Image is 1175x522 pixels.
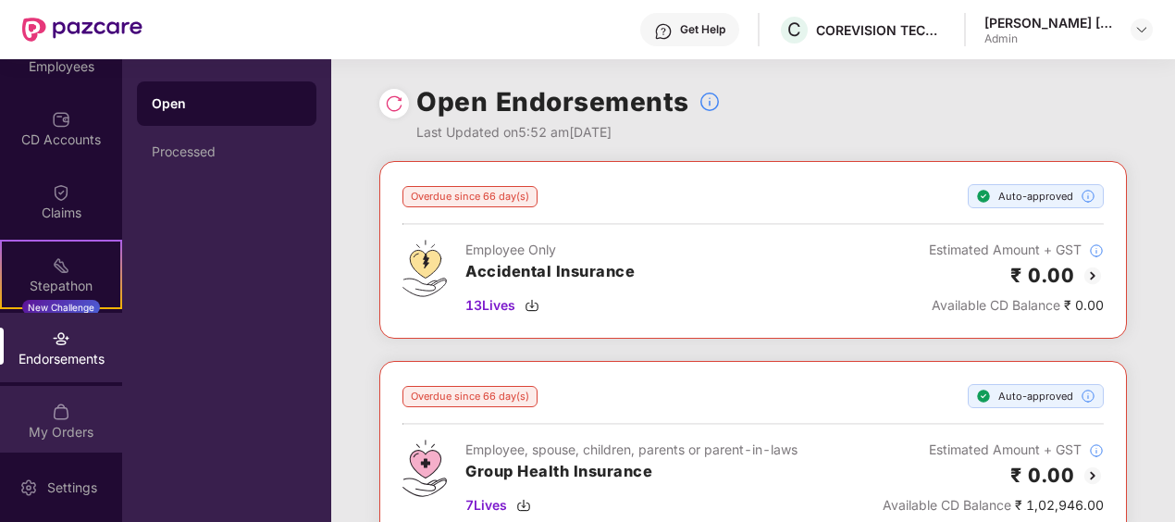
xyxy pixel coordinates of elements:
[22,18,142,42] img: New Pazcare Logo
[465,240,635,260] div: Employee Only
[152,94,302,113] div: Open
[416,122,721,143] div: Last Updated on 5:52 am[DATE]
[1010,460,1074,491] h2: ₹ 0.00
[52,329,70,348] img: svg+xml;base64,PHN2ZyBpZD0iRW5kb3JzZW1lbnRzIiB4bWxucz0iaHR0cDovL3d3dy53My5vcmcvMjAwMC9zdmciIHdpZH...
[1089,443,1104,458] img: svg+xml;base64,PHN2ZyBpZD0iSW5mb18tXzMyeDMyIiBkYXRhLW5hbWU9IkluZm8gLSAzMngzMiIgeG1sbnM9Imh0dHA6Ly...
[787,19,801,41] span: C
[465,260,635,284] h3: Accidental Insurance
[883,497,1011,513] span: Available CD Balance
[22,300,100,315] div: New Challenge
[976,389,991,404] img: svg+xml;base64,PHN2ZyBpZD0iU3RlcC1Eb25lLTE2eDE2IiB4bWxucz0iaHR0cDovL3d3dy53My5vcmcvMjAwMC9zdmciIH...
[465,495,507,516] span: 7 Lives
[516,498,531,513] img: svg+xml;base64,PHN2ZyBpZD0iRG93bmxvYWQtMzJ4MzIiIHhtbG5zPSJodHRwOi8vd3d3LnczLm9yZy8yMDAwL3N2ZyIgd2...
[816,21,946,39] div: COREVISION TECHNOLOGY PRIVATE LIMITED
[52,403,70,421] img: svg+xml;base64,PHN2ZyBpZD0iTXlfT3JkZXJzIiBkYXRhLW5hbWU9Ik15IE9yZGVycyIgeG1sbnM9Imh0dHA6Ly93d3cudz...
[1081,389,1095,404] img: svg+xml;base64,PHN2ZyBpZD0iSW5mb18tXzMyeDMyIiBkYXRhLW5hbWU9IkluZm8gLSAzMngzMiIgeG1sbnM9Imh0dHA6Ly...
[654,22,673,41] img: svg+xml;base64,PHN2ZyBpZD0iSGVscC0zMngzMiIgeG1sbnM9Imh0dHA6Ly93d3cudzMub3JnLzIwMDAvc3ZnIiB3aWR0aD...
[402,240,447,297] img: svg+xml;base64,PHN2ZyB4bWxucz0iaHR0cDovL3d3dy53My5vcmcvMjAwMC9zdmciIHdpZHRoPSI0OS4zMjEiIGhlaWdodD...
[52,256,70,275] img: svg+xml;base64,PHN2ZyB4bWxucz0iaHR0cDovL3d3dy53My5vcmcvMjAwMC9zdmciIHdpZHRoPSIyMSIgaGVpZ2h0PSIyMC...
[19,478,38,497] img: svg+xml;base64,PHN2ZyBpZD0iU2V0dGluZy0yMHgyMCIgeG1sbnM9Imh0dHA6Ly93d3cudzMub3JnLzIwMDAvc3ZnIiB3aW...
[976,189,991,204] img: svg+xml;base64,PHN2ZyBpZD0iU3RlcC1Eb25lLTE2eDE2IiB4bWxucz0iaHR0cDovL3d3dy53My5vcmcvMjAwMC9zdmciIH...
[699,91,721,113] img: svg+xml;base64,PHN2ZyBpZD0iSW5mb18tXzMyeDMyIiBkYXRhLW5hbWU9IkluZm8gLSAzMngzMiIgeG1sbnM9Imh0dHA6Ly...
[984,31,1114,46] div: Admin
[525,298,539,313] img: svg+xml;base64,PHN2ZyBpZD0iRG93bmxvYWQtMzJ4MzIiIHhtbG5zPSJodHRwOi8vd3d3LnczLm9yZy8yMDAwL3N2ZyIgd2...
[929,295,1104,316] div: ₹ 0.00
[929,240,1104,260] div: Estimated Amount + GST
[680,22,725,37] div: Get Help
[416,81,689,122] h1: Open Endorsements
[2,277,120,295] div: Stepathon
[1082,465,1104,487] img: svg+xml;base64,PHN2ZyBpZD0iQmFjay0yMHgyMCIgeG1sbnM9Imh0dHA6Ly93d3cudzMub3JnLzIwMDAvc3ZnIiB3aWR0aD...
[402,440,447,497] img: svg+xml;base64,PHN2ZyB4bWxucz0iaHR0cDovL3d3dy53My5vcmcvMjAwMC9zdmciIHdpZHRoPSI0Ny43MTQiIGhlaWdodD...
[42,478,103,497] div: Settings
[883,495,1104,516] div: ₹ 1,02,946.00
[402,186,538,207] div: Overdue since 66 day(s)
[465,295,515,316] span: 13 Lives
[52,183,70,202] img: svg+xml;base64,PHN2ZyBpZD0iQ2xhaW0iIHhtbG5zPSJodHRwOi8vd3d3LnczLm9yZy8yMDAwL3N2ZyIgd2lkdGg9IjIwIi...
[465,440,798,460] div: Employee, spouse, children, parents or parent-in-laws
[984,14,1114,31] div: [PERSON_NAME] [PERSON_NAME] Nirmal
[932,297,1060,313] span: Available CD Balance
[152,144,302,159] div: Processed
[1010,260,1074,291] h2: ₹ 0.00
[1134,22,1149,37] img: svg+xml;base64,PHN2ZyBpZD0iRHJvcGRvd24tMzJ4MzIiIHhtbG5zPSJodHRwOi8vd3d3LnczLm9yZy8yMDAwL3N2ZyIgd2...
[1089,243,1104,258] img: svg+xml;base64,PHN2ZyBpZD0iSW5mb18tXzMyeDMyIiBkYXRhLW5hbWU9IkluZm8gLSAzMngzMiIgeG1sbnM9Imh0dHA6Ly...
[883,440,1104,460] div: Estimated Amount + GST
[968,384,1104,408] div: Auto-approved
[1081,189,1095,204] img: svg+xml;base64,PHN2ZyBpZD0iSW5mb18tXzMyeDMyIiBkYXRhLW5hbWU9IkluZm8gLSAzMngzMiIgeG1sbnM9Imh0dHA6Ly...
[385,94,403,113] img: svg+xml;base64,PHN2ZyBpZD0iUmVsb2FkLTMyeDMyIiB4bWxucz0iaHR0cDovL3d3dy53My5vcmcvMjAwMC9zdmciIHdpZH...
[465,460,798,484] h3: Group Health Insurance
[52,110,70,129] img: svg+xml;base64,PHN2ZyBpZD0iQ0RfQWNjb3VudHMiIGRhdGEtbmFtZT0iQ0QgQWNjb3VudHMiIHhtbG5zPSJodHRwOi8vd3...
[1082,265,1104,287] img: svg+xml;base64,PHN2ZyBpZD0iQmFjay0yMHgyMCIgeG1sbnM9Imh0dHA6Ly93d3cudzMub3JnLzIwMDAvc3ZnIiB3aWR0aD...
[968,184,1104,208] div: Auto-approved
[402,386,538,407] div: Overdue since 66 day(s)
